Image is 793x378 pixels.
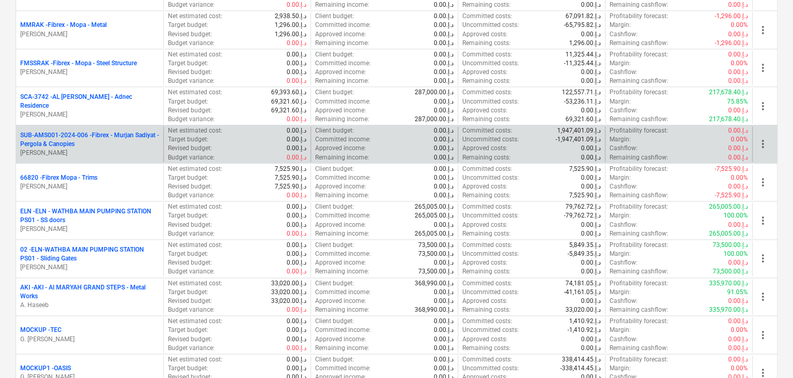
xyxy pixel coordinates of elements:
[581,267,601,276] p: 0.00د.إ.‏
[168,88,222,97] p: Net estimated cost :
[434,106,454,115] p: 0.00د.إ.‏
[462,306,511,314] p: Remaining costs :
[168,50,222,59] p: Net estimated cost :
[434,68,454,77] p: 0.00د.إ.‏
[275,21,306,30] p: 1,296.00د.إ.‏
[728,1,748,9] p: 0.00د.إ.‏
[713,241,748,250] p: 73,500.00د.إ.‏
[709,202,748,211] p: 265,005.00د.إ.‏
[20,173,159,191] div: 66820 -Fibrex Mopa - Trims[PERSON_NAME]
[610,21,631,30] p: Margin :
[315,202,354,211] p: Client budget :
[581,173,601,182] p: 0.00د.إ.‏
[709,229,748,238] p: 265,005.00د.إ.‏
[168,173,208,182] p: Target budget :
[569,39,601,48] p: 1,296.00د.إ.‏
[315,12,354,21] p: Client budget :
[168,221,212,229] p: Revised budget :
[610,229,668,238] p: Remaining cashflow :
[462,288,519,297] p: Uncommitted costs :
[287,153,306,162] p: 0.00د.إ.‏
[275,12,306,21] p: 2,938.50د.إ.‏
[434,39,454,48] p: 0.00د.إ.‏
[757,214,769,227] span: more_vert
[581,258,601,267] p: 0.00د.إ.‏
[315,279,354,288] p: Client budget :
[20,263,159,272] p: [PERSON_NAME]
[271,279,306,288] p: 33,020.00د.إ.‏
[20,93,159,119] div: SCA-3742 -AL [PERSON_NAME] - Adnec Residence[PERSON_NAME]
[315,250,371,258] p: Committed income :
[168,106,212,115] p: Revised budget :
[168,306,215,314] p: Budget variance :
[757,176,769,188] span: more_vert
[715,191,748,200] p: -7,525.90د.إ.‏
[271,297,306,306] p: 33,020.00د.إ.‏
[168,297,212,306] p: Revised budget :
[462,115,511,124] p: Remaining costs :
[715,165,748,173] p: -7,525.90د.إ.‏
[462,106,507,115] p: Approved costs :
[715,12,748,21] p: -1,296.00د.إ.‏
[610,153,668,162] p: Remaining cashflow :
[415,211,454,220] p: 265,005.00د.إ.‏
[462,191,511,200] p: Remaining costs :
[581,297,601,306] p: 0.00د.إ.‏
[462,77,511,85] p: Remaining costs :
[731,135,748,144] p: 0.00%
[20,364,71,373] p: MOCKUP1 - OASIS
[271,88,306,97] p: 69,393.60د.إ.‏
[610,12,668,21] p: Profitability forecast :
[20,245,159,263] p: 02 - ELN-WATHBA MAIN PUMPING STATION PS01 - Sliding Gates
[168,21,208,30] p: Target budget :
[20,59,137,68] p: FMSSRAK - Fibrex - Mopa - Steel Structure
[715,39,748,48] p: -1,296.00د.إ.‏
[168,97,208,106] p: Target budget :
[610,88,668,97] p: Profitability forecast :
[287,241,306,250] p: 0.00د.إ.‏
[462,250,519,258] p: Uncommitted costs :
[462,50,512,59] p: Committed costs :
[20,173,97,182] p: 66820 - Fibrex Mopa - Trims
[565,50,601,59] p: 11,325.44د.إ.‏
[757,100,769,112] span: more_vert
[757,252,769,265] span: more_vert
[581,68,601,77] p: 0.00د.إ.‏
[434,135,454,144] p: 0.00د.إ.‏
[462,297,507,306] p: Approved costs :
[415,306,454,314] p: 368,990.00د.إ.‏
[462,12,512,21] p: Committed costs :
[462,267,511,276] p: Remaining costs :
[610,297,638,306] p: Cashflow :
[287,135,306,144] p: 0.00د.إ.‏
[168,288,208,297] p: Target budget :
[20,93,159,110] p: SCA-3742 - AL [PERSON_NAME] - Adnec Residence
[564,211,601,220] p: -79,762.72د.إ.‏
[434,288,454,297] p: 0.00د.إ.‏
[20,207,159,225] p: ELN - ELN - WATHBA MAIN PUMPING STATION PS01 - SS doors
[315,115,369,124] p: Remaining income :
[434,50,454,59] p: 0.00د.إ.‏
[724,211,748,220] p: 100.00%
[727,97,748,106] p: 75.85%
[610,115,668,124] p: Remaining cashflow :
[434,1,454,9] p: 0.00د.إ.‏
[568,250,601,258] p: -5,849.35د.إ.‏
[415,279,454,288] p: 368,990.00د.إ.‏
[610,202,668,211] p: Profitability forecast :
[581,182,601,191] p: 0.00د.إ.‏
[168,1,215,9] p: Budget variance :
[565,115,601,124] p: 69,321.60د.إ.‏
[287,267,306,276] p: 0.00د.إ.‏
[610,250,631,258] p: Margin :
[564,97,601,106] p: -53,236.11د.إ.‏
[728,68,748,77] p: 0.00د.إ.‏
[315,267,369,276] p: Remaining income :
[20,21,159,38] div: MMRAK -Fibrex - Mopa - Metal[PERSON_NAME]
[713,267,748,276] p: 73,500.00د.إ.‏
[315,221,366,229] p: Approved income :
[709,279,748,288] p: 335,970.00د.إ.‏
[168,135,208,144] p: Target budget :
[418,267,454,276] p: 73,500.00د.إ.‏
[462,182,507,191] p: Approved costs :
